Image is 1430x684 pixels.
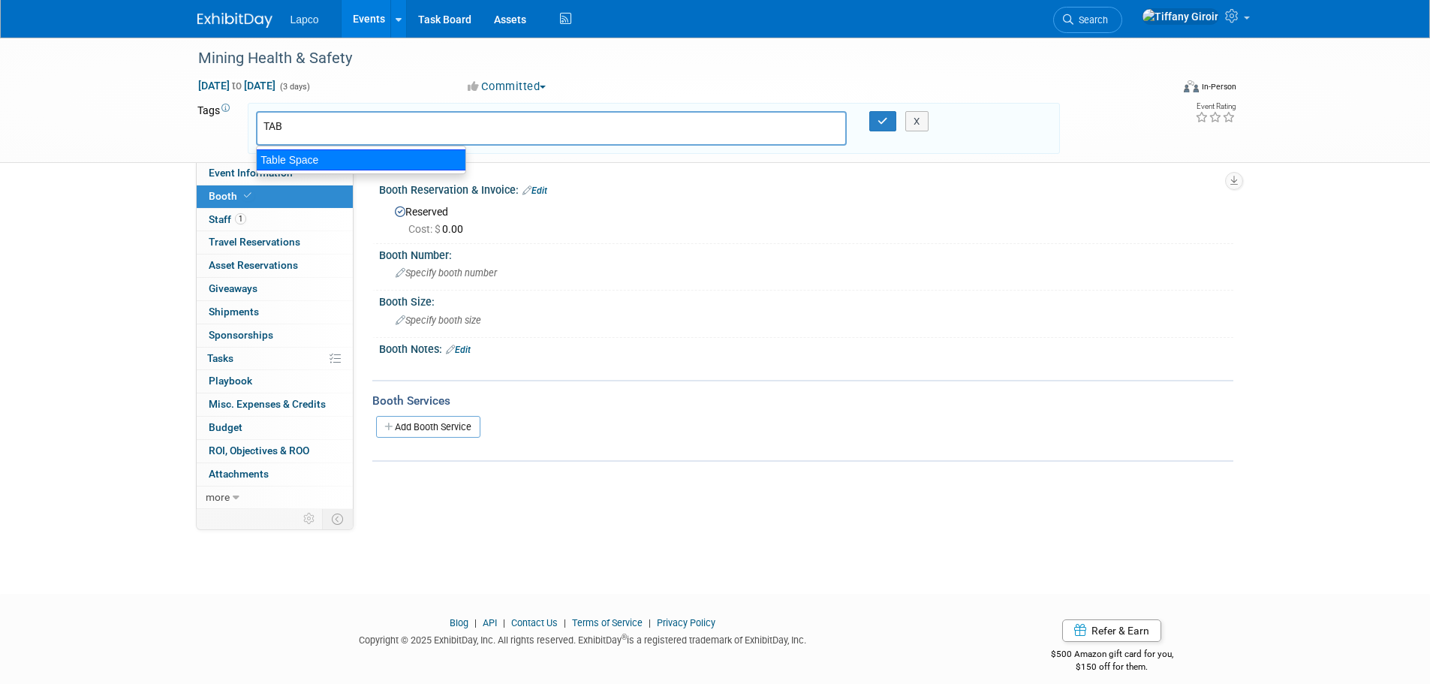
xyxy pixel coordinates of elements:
a: Refer & Earn [1062,619,1161,642]
span: | [499,617,509,628]
div: Booth Reservation & Invoice: [379,179,1233,198]
td: Toggle Event Tabs [322,509,353,529]
a: Edit [446,345,471,355]
a: Privacy Policy [657,617,715,628]
span: Specify booth size [396,315,481,326]
a: Asset Reservations [197,255,353,277]
span: Specify booth number [396,267,497,279]
span: Sponsorships [209,329,273,341]
div: Booth Notes: [379,338,1233,357]
span: ROI, Objectives & ROO [209,444,309,457]
div: Booth Services [372,393,1233,409]
button: X [905,111,929,132]
span: 0.00 [408,223,469,235]
a: Attachments [197,463,353,486]
a: Sponsorships [197,324,353,347]
div: Event Format [1082,78,1237,101]
img: Format-Inperson.png [1184,80,1199,92]
div: Booth Size: [379,291,1233,309]
span: Lapco [291,14,319,26]
span: Playbook [209,375,252,387]
a: Terms of Service [572,617,643,628]
span: Booth [209,190,254,202]
div: Table Space [256,149,466,170]
span: Giveaways [209,282,257,294]
img: ExhibitDay [197,13,272,28]
span: Search [1073,14,1108,26]
span: (3 days) [278,82,310,92]
span: | [560,617,570,628]
a: Budget [197,417,353,439]
a: API [483,617,497,628]
a: Booth [197,185,353,208]
span: Asset Reservations [209,259,298,271]
a: Staff1 [197,209,353,231]
div: $150 off for them. [991,661,1233,673]
a: Travel Reservations [197,231,353,254]
span: [DATE] [DATE] [197,79,276,92]
sup: ® [622,633,627,641]
a: Tasks [197,348,353,370]
a: Contact Us [511,617,558,628]
a: Edit [522,185,547,196]
img: Tiffany Giroir [1142,8,1219,25]
div: Mining Health & Safety [193,45,1149,72]
a: Shipments [197,301,353,324]
a: Blog [450,617,468,628]
span: 1 [235,213,246,224]
span: Event Information [209,167,293,179]
div: In-Person [1201,81,1236,92]
i: Booth reservation complete [244,191,251,200]
div: Event Rating [1195,103,1236,110]
span: Travel Reservations [209,236,300,248]
div: Copyright © 2025 ExhibitDay, Inc. All rights reserved. ExhibitDay is a registered trademark of Ex... [197,630,969,647]
a: more [197,487,353,509]
span: Shipments [209,306,259,318]
td: Personalize Event Tab Strip [297,509,323,529]
a: Event Information [197,162,353,185]
span: to [230,80,244,92]
input: Type tag and hit enter [263,119,474,134]
a: Playbook [197,370,353,393]
span: | [645,617,655,628]
a: ROI, Objectives & ROO [197,440,353,463]
button: Committed [462,79,552,95]
td: Tags [197,103,234,154]
div: Reserved [390,200,1222,237]
a: Search [1053,7,1122,33]
span: Misc. Expenses & Credits [209,398,326,410]
span: Attachments [209,468,269,480]
span: Budget [209,421,242,433]
a: Giveaways [197,278,353,300]
a: Add Booth Service [376,416,480,438]
span: | [471,617,480,628]
a: Misc. Expenses & Credits [197,393,353,416]
span: more [206,491,230,503]
span: Tasks [207,352,233,364]
div: Booth Number: [379,244,1233,263]
span: Staff [209,213,246,225]
div: $500 Amazon gift card for you, [991,638,1233,673]
span: Cost: $ [408,223,442,235]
